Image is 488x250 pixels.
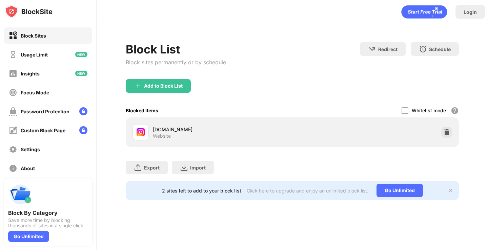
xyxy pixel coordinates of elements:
div: Focus Mode [21,90,49,95]
img: settings-off.svg [9,145,17,154]
div: Go Unlimited [8,231,49,242]
img: customize-block-page-off.svg [9,126,17,135]
div: Usage Limit [21,52,48,58]
div: Block By Category [8,209,88,216]
img: lock-menu.svg [79,126,87,134]
img: new-icon.svg [75,71,87,76]
div: Website [153,133,171,139]
div: Settings [21,146,40,152]
img: focus-off.svg [9,88,17,97]
div: Schedule [429,46,451,52]
div: Add to Block List [144,83,183,89]
div: Import [190,165,206,171]
img: block-on.svg [9,31,17,40]
div: Password Protection [21,109,69,114]
div: Click here to upgrade and enjoy an unlimited block list. [247,188,368,194]
img: insights-off.svg [9,69,17,78]
div: Save more time by blocking thousands of sites in a single click [8,218,88,228]
div: Login [464,9,477,15]
div: Export [144,165,160,171]
div: Redirect [378,46,398,52]
img: push-categories.svg [8,182,33,207]
div: Blocked Items [126,108,158,113]
div: Insights [21,71,40,76]
img: about-off.svg [9,164,17,173]
div: 2 sites left to add to your block list. [162,188,243,194]
div: Whitelist mode [412,108,446,113]
div: Custom Block Page [21,128,65,133]
div: Go Unlimited [377,184,423,197]
div: Block List [126,42,226,56]
img: x-button.svg [448,188,453,193]
div: Block Sites [21,33,46,39]
div: Block sites permanently or by schedule [126,59,226,66]
img: time-usage-off.svg [9,50,17,59]
img: logo-blocksite.svg [5,5,53,18]
img: favicons [137,128,145,136]
div: [DOMAIN_NAME] [153,126,292,133]
div: animation [401,5,447,19]
img: password-protection-off.svg [9,107,17,116]
img: new-icon.svg [75,52,87,57]
div: About [21,165,35,171]
img: lock-menu.svg [79,107,87,115]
